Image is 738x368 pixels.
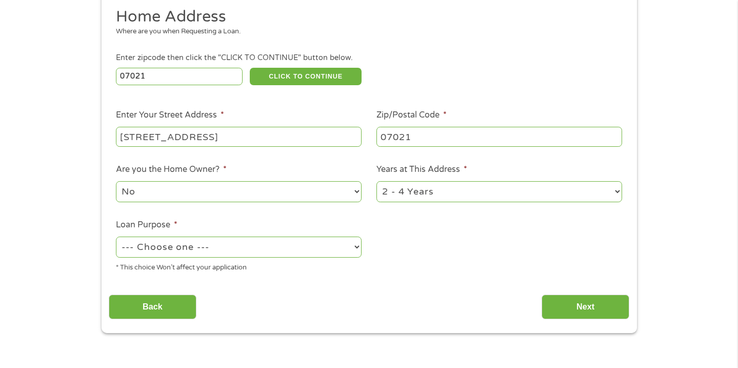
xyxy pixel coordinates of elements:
[376,164,467,175] label: Years at This Address
[116,164,227,175] label: Are you the Home Owner?
[116,220,177,230] label: Loan Purpose
[116,68,243,85] input: Enter Zipcode (e.g 01510)
[116,52,622,64] div: Enter zipcode then click the "CLICK TO CONTINUE" button below.
[116,110,224,121] label: Enter Your Street Address
[542,295,629,320] input: Next
[116,259,362,273] div: * This choice Won’t affect your application
[376,110,447,121] label: Zip/Postal Code
[116,7,614,27] h2: Home Address
[116,27,614,37] div: Where are you when Requesting a Loan.
[116,127,362,146] input: 1 Main Street
[109,295,196,320] input: Back
[250,68,362,85] button: CLICK TO CONTINUE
